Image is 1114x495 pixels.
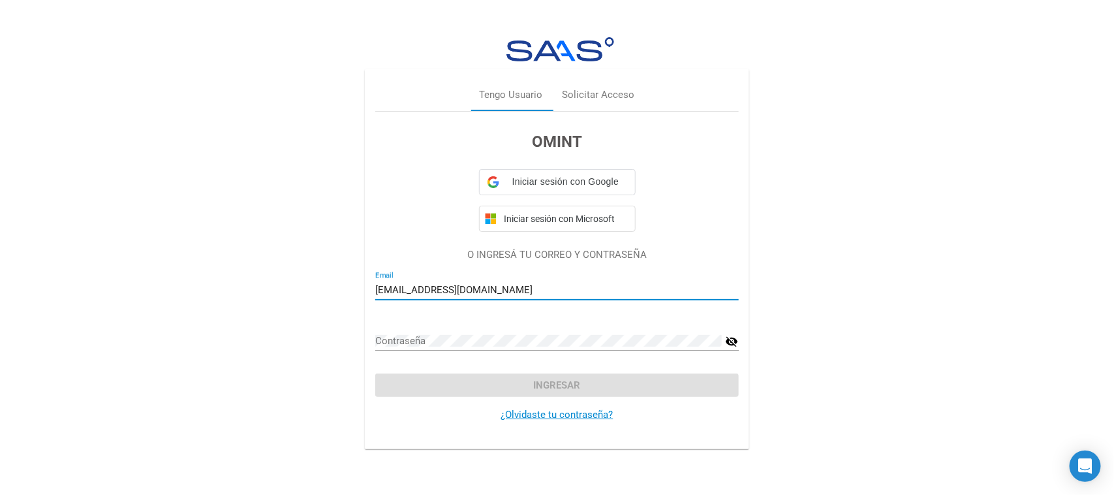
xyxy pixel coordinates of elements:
span: Iniciar sesión con Google [504,175,627,189]
button: Ingresar [375,374,739,397]
div: Iniciar sesión con Google [479,169,636,195]
span: Iniciar sesión con Microsoft [502,214,630,224]
h3: OMINT [375,130,739,153]
a: ¿Olvidaste tu contraseña? [501,409,613,421]
div: Open Intercom Messenger [1070,451,1101,482]
div: Solicitar Acceso [563,88,635,103]
div: Tengo Usuario [480,88,543,103]
mat-icon: visibility_off [726,334,739,349]
p: O INGRESÁ TU CORREO Y CONTRASEÑA [375,248,739,263]
button: Iniciar sesión con Microsoft [479,206,636,232]
span: Ingresar [534,379,581,391]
